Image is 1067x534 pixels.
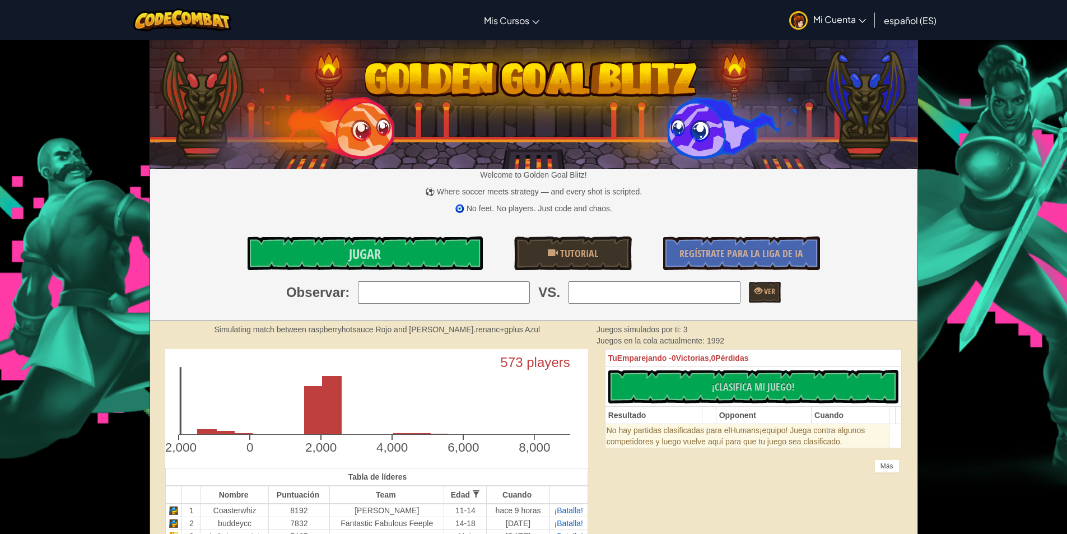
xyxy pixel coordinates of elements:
button: ¡Clasifica Mi Juego! [608,370,899,403]
span: ¡Clasifica Mi Juego! [712,380,795,394]
span: 3 [683,325,688,334]
span: Emparejando - [617,354,672,363]
strong: Simulating match between raspberryhotsauce Rojo and [PERSON_NAME].renanc+gplus Azul [215,325,541,334]
span: 1992 [707,336,724,345]
span: VS. [538,283,560,302]
span: Juegos simulados por ti: [597,325,683,334]
td: 7832 [268,517,330,530]
span: Mis Cursos [484,15,529,26]
td: hace 9 horas [487,504,550,517]
img: CodeCombat logo [133,8,231,31]
text: 2,000 [305,440,337,454]
td: 11-14 [444,504,487,517]
span: Observar [286,283,345,302]
th: Team [330,486,444,504]
a: español (ES) [878,5,942,35]
text: -2,000 [161,440,197,454]
img: Golden Goal [150,35,917,169]
p: Welcome to Golden Goal Blitz! [150,169,917,180]
span: español (ES) [884,15,936,26]
td: buddeycc [201,517,268,530]
text: 8,000 [519,440,550,454]
text: 0 [246,440,253,454]
th: 0 0 [605,350,902,367]
p: 🧿 No feet. No players. Just code and chaos. [150,203,917,214]
a: Tutorial [514,236,632,270]
a: Mis Cursos [478,5,545,35]
td: [DATE] [487,517,550,530]
span: Ver [762,286,775,296]
th: Puntuación [268,486,330,504]
th: Cuando [812,407,889,424]
td: 14-18 [444,517,487,530]
span: Regístrate para la Liga de IA [679,247,803,261]
p: ⚽ Where soccer meets strategy — and every shot is scripted. [150,186,917,197]
td: 1 [182,504,201,517]
span: : [345,283,350,302]
th: Nombre [201,486,268,504]
a: Regístrate para la Liga de IA [663,236,820,270]
th: Edad [444,486,487,504]
td: 8192 [268,504,330,517]
a: ¡Batalla! [555,506,583,515]
span: Jugar [349,245,381,263]
a: Mi Cuenta [784,2,872,38]
text: 4,000 [376,440,408,454]
th: Resultado [605,407,702,424]
td: Humans [605,424,889,448]
span: Victorias, [676,354,711,363]
span: No hay partidas clasificadas para el [607,426,730,435]
td: 2 [182,517,201,530]
img: avatar [789,11,808,30]
span: Mi Cuenta [813,13,866,25]
span: Pérdidas [715,354,748,363]
span: Tu [608,354,617,363]
th: Opponent [716,407,811,424]
a: ¡Batalla! [555,519,583,528]
span: Juegos en la cola actualmente: [597,336,707,345]
td: Coasterwhiz [201,504,268,517]
text: 573 players [500,355,570,370]
th: Cuando [487,486,550,504]
div: Más [874,459,900,473]
span: Tutorial [558,247,598,261]
td: [PERSON_NAME] [330,504,444,517]
td: Fantastic Fabulous Feeple [330,517,444,530]
span: Tabla de líderes [348,472,407,481]
text: 6,000 [448,440,479,454]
